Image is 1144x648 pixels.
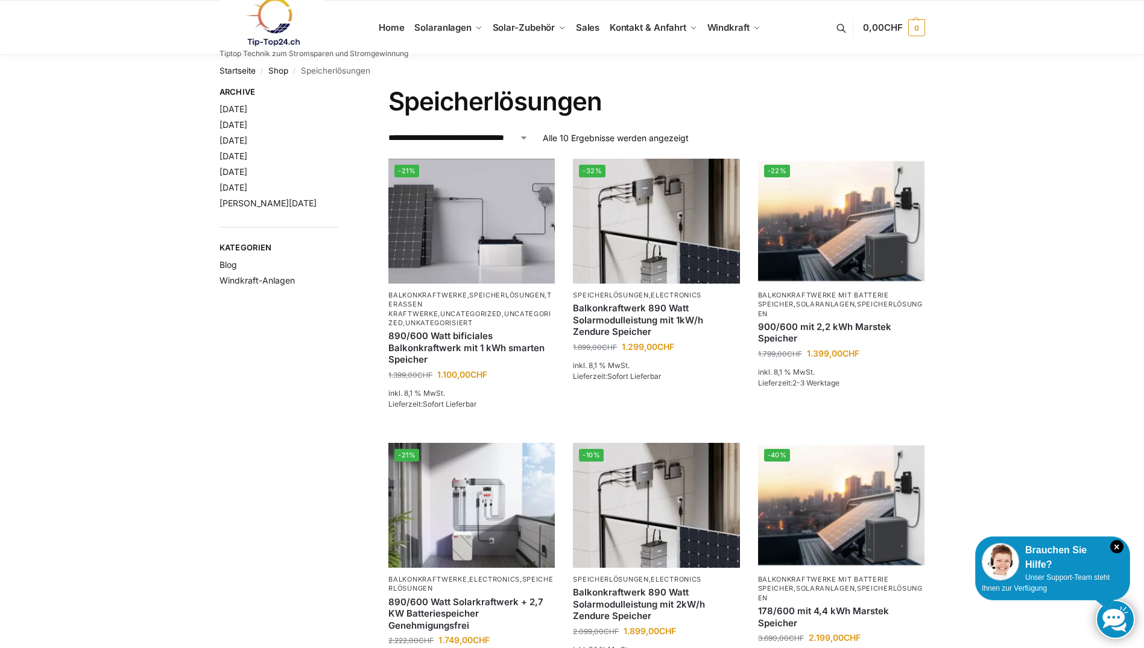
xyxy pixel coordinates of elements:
[863,10,924,46] a: 0,00CHF 0
[758,634,804,643] bdi: 3.690,00
[908,19,925,36] span: 0
[758,443,924,568] img: Balkonkraftwerk mit Marstek Speicher
[758,300,923,317] a: Speicherlösungen
[607,372,662,381] span: Sofort Lieferbar
[573,159,739,284] img: Balkonkraftwerk 890 Watt Solarmodulleistung mit 1kW/h Zendure Speicher
[388,330,555,366] a: 890/600 Watt bificiales Balkonkraftwerk mit 1 kWh smarten Speicher
[758,321,924,345] a: 900/600 mit 2,2 kWh Marstek Speicher
[388,443,555,568] a: -21%Steckerkraftwerk mit 2,7kwh-Speicher
[388,575,467,583] a: Balkonkraftwerke
[388,443,555,568] img: Steckerkraftwerk mit 2,7kwh-Speicher
[758,291,889,308] a: Balkonkraftwerke mit Batterie Speicher
[220,259,237,270] a: Blog
[543,132,689,144] p: Alle 10 Ergebnisse werden angezeigt
[339,87,346,100] button: Close filters
[884,22,903,33] span: CHF
[702,1,765,55] a: Windkraft
[388,159,555,284] a: -21%ASE 1000 Batteriespeicher
[796,300,855,308] a: Solaranlagen
[809,632,861,643] bdi: 2.199,00
[388,86,924,116] h1: Speicherlösungen
[388,575,553,592] a: Speicherlösungen
[423,399,477,408] span: Sofort Lieferbar
[573,360,739,371] p: inkl. 8,1 % MwSt.
[573,575,648,583] a: Speicherlösungen
[758,378,839,387] span: Lieferzeit:
[982,543,1123,572] div: Brauchen Sie Hilfe?
[288,66,301,76] span: /
[388,310,551,327] a: Uncategorized
[758,575,889,592] a: Balkonkraftwerke mit Batterie Speicher
[220,135,247,145] a: [DATE]
[789,634,804,643] span: CHF
[268,66,288,75] a: Shop
[651,575,701,583] a: Electronics
[573,372,662,381] span: Lieferzeit:
[220,119,247,130] a: [DATE]
[220,86,340,98] span: Archive
[388,636,434,645] bdi: 2.222,00
[405,319,473,327] a: Unkategorisiert
[573,302,739,338] a: Balkonkraftwerk 890 Watt Solarmodulleistung mit 1kW/h Zendure Speicher
[220,198,317,208] a: [PERSON_NAME][DATE]
[473,635,490,645] span: CHF
[758,605,924,629] a: 178/600 mit 4,4 kWh Marstek Speicher
[1110,540,1123,553] i: Schließen
[573,343,617,352] bdi: 1.899,00
[622,341,674,352] bdi: 1.299,00
[842,348,859,358] span: CHF
[624,626,676,636] bdi: 1.899,00
[602,343,617,352] span: CHF
[388,291,552,318] a: Terassen Kraftwerke
[388,291,555,328] p: , , , , ,
[414,22,472,33] span: Solaranlagen
[220,151,247,161] a: [DATE]
[573,291,648,299] a: Speicherlösungen
[419,636,434,645] span: CHF
[493,22,555,33] span: Solar-Zubehör
[220,167,247,177] a: [DATE]
[573,291,739,300] p: ,
[844,632,861,643] span: CHF
[707,22,750,33] span: Windkraft
[220,182,247,192] a: [DATE]
[758,367,924,378] p: inkl. 8,1 % MwSt.
[388,388,555,399] p: inkl. 8,1 % MwSt.
[610,22,686,33] span: Kontakt & Anfahrt
[469,575,520,583] a: Electronics
[573,586,739,622] a: Balkonkraftwerk 890 Watt Solarmodulleistung mit 2kW/h Zendure Speicher
[604,1,702,55] a: Kontakt & Anfahrt
[438,635,490,645] bdi: 1.749,00
[388,399,477,408] span: Lieferzeit:
[659,626,676,636] span: CHF
[437,369,487,380] bdi: 1.100,00
[220,55,925,86] nav: Breadcrumb
[576,22,600,33] span: Sales
[220,66,256,75] a: Startseite
[604,627,619,636] span: CHF
[570,1,604,55] a: Sales
[388,370,432,380] bdi: 1.399,00
[388,159,555,284] img: ASE 1000 Batteriespeicher
[409,1,487,55] a: Solaranlagen
[651,291,701,299] a: Electronics
[256,66,268,76] span: /
[417,370,432,380] span: CHF
[796,584,855,592] a: Solaranlagen
[388,132,528,144] select: Shop-Reihenfolge
[573,575,739,584] p: ,
[220,275,295,285] a: Windkraft-Anlagen
[787,349,802,358] span: CHF
[758,443,924,568] a: -40%Balkonkraftwerk mit Marstek Speicher
[440,310,502,318] a: Uncategorized
[388,596,555,632] a: 890/600 Watt Solarkraftwerk + 2,7 KW Batteriespeicher Genehmigungsfrei
[220,50,408,57] p: Tiptop Technik zum Stromsparen und Stromgewinnung
[573,159,739,284] a: -32%Balkonkraftwerk 890 Watt Solarmodulleistung mit 1kW/h Zendure Speicher
[792,378,839,387] span: 2-3 Werktage
[388,291,467,299] a: Balkonkraftwerke
[388,575,555,594] p: , ,
[573,443,739,568] a: -10%Balkonkraftwerk 890 Watt Solarmodulleistung mit 2kW/h Zendure Speicher
[470,369,487,380] span: CHF
[982,573,1110,592] span: Unser Support-Team steht Ihnen zur Verfügung
[863,22,902,33] span: 0,00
